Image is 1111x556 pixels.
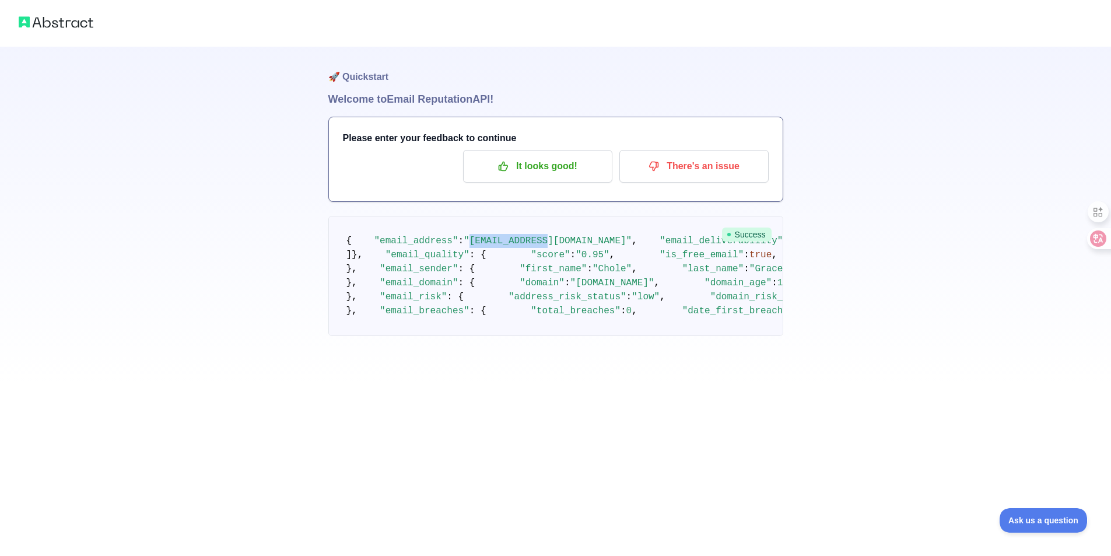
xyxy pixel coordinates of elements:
h1: 🚀 Quickstart [328,47,783,91]
p: It looks good! [472,156,604,176]
span: "Chole" [593,264,632,274]
span: : [458,236,464,246]
span: true [749,250,772,260]
span: : { [447,292,464,302]
span: { [346,236,352,246]
span: "Grace" [749,264,788,274]
span: : { [458,278,475,288]
h3: Please enter your feedback to continue [343,131,769,145]
span: Success [722,228,772,242]
button: There's an issue [619,150,769,183]
span: "address_risk_status" [509,292,626,302]
span: "0.95" [576,250,609,260]
span: : [565,278,570,288]
span: : [587,264,593,274]
span: "domain" [520,278,565,288]
iframe: Toggle Customer Support [1000,508,1088,533]
span: "total_breaches" [531,306,621,316]
span: "email_deliverability" [660,236,783,246]
span: : [570,250,576,260]
span: : { [458,264,475,274]
h1: Welcome to Email Reputation API! [328,91,783,107]
span: "domain_risk_status" [710,292,822,302]
span: : [744,250,749,260]
span: : [772,278,777,288]
span: "email_sender" [380,264,458,274]
span: "email_breaches" [380,306,469,316]
span: 0 [626,306,632,316]
span: "low" [632,292,660,302]
span: , [632,236,637,246]
span: "email_address" [374,236,458,246]
span: "email_domain" [380,278,458,288]
span: : [621,306,626,316]
span: : [626,292,632,302]
span: "email_risk" [380,292,447,302]
span: "score" [531,250,570,260]
span: "email_quality" [385,250,469,260]
span: : { [469,250,486,260]
span: , [660,292,665,302]
img: Abstract logo [19,14,93,30]
span: "domain_age" [705,278,772,288]
span: "last_name" [682,264,744,274]
span: : { [469,306,486,316]
span: , [609,250,615,260]
span: : [744,264,749,274]
span: , [632,264,637,274]
span: , [632,306,637,316]
button: It looks good! [463,150,612,183]
p: There's an issue [628,156,760,176]
span: "first_name" [520,264,587,274]
span: "date_first_breached" [682,306,800,316]
span: "[DOMAIN_NAME]" [570,278,654,288]
span: , [654,278,660,288]
span: "is_free_email" [660,250,744,260]
span: 10992 [777,278,805,288]
span: "[EMAIL_ADDRESS][DOMAIN_NAME]" [464,236,632,246]
span: , [772,250,777,260]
